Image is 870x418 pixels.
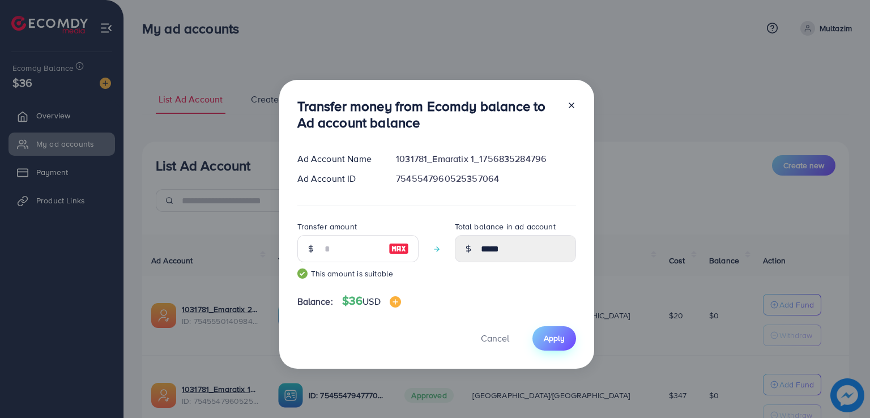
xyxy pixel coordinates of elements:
div: Ad Account ID [288,172,387,185]
h3: Transfer money from Ecomdy balance to Ad account balance [297,98,558,131]
h4: $36 [342,294,401,308]
button: Apply [532,326,576,351]
img: guide [297,268,308,279]
button: Cancel [467,326,523,351]
span: USD [362,295,380,308]
span: Balance: [297,295,333,308]
span: Cancel [481,332,509,344]
img: image [390,296,401,308]
span: Apply [544,332,565,344]
div: Ad Account Name [288,152,387,165]
div: 1031781_Emaratix 1_1756835284796 [387,152,585,165]
div: 7545547960525357064 [387,172,585,185]
label: Total balance in ad account [455,221,556,232]
img: image [389,242,409,255]
small: This amount is suitable [297,268,419,279]
label: Transfer amount [297,221,357,232]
